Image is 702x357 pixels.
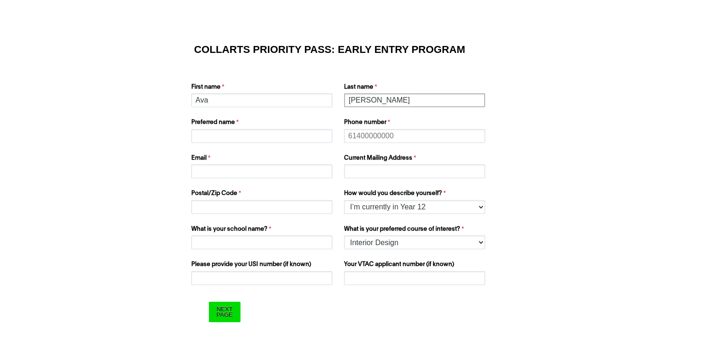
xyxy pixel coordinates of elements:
label: Current Mailing Address [344,154,487,165]
label: Postal/Zip Code [191,189,335,200]
input: First name [191,93,332,107]
input: Preferred name [191,129,332,143]
input: Next Page [209,302,240,322]
label: Your VTAC applicant number (if known) [344,260,487,271]
input: Postal/Zip Code [191,200,332,214]
input: Current Mailing Address [344,164,485,178]
input: Your VTAC applicant number (if known) [344,271,485,285]
label: Please provide your USI number (if known) [191,260,335,271]
h1: COLLARTS PRIORITY PASS: EARLY ENTRY PROGRAM [194,45,508,54]
input: Email [191,164,332,178]
select: How would you describe yourself? [344,200,485,214]
select: What is your preferred course of interest? [344,235,485,249]
label: First name [191,83,335,94]
label: Phone number [344,118,487,129]
label: What is your preferred course of interest? [344,225,487,236]
input: What is your school name? [191,235,332,249]
label: What is your school name? [191,225,335,236]
input: Phone number [344,129,485,143]
label: Preferred name [191,118,335,129]
label: Last name [344,83,487,94]
input: Please provide your USI number (if known) [191,271,332,285]
input: Last name [344,93,485,107]
label: How would you describe yourself? [344,189,487,200]
label: Email [191,154,335,165]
